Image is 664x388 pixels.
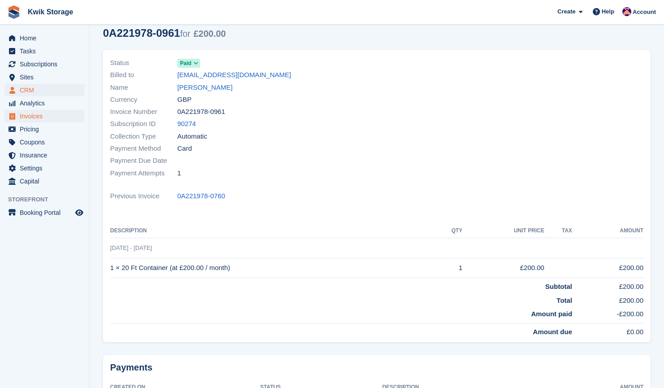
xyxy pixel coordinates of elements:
[24,4,77,19] a: Kwik Storage
[572,323,643,337] td: £0.00
[177,58,200,68] a: Paid
[557,7,575,16] span: Create
[4,175,85,187] a: menu
[20,32,73,44] span: Home
[433,258,463,278] td: 1
[193,29,226,39] span: £200.00
[544,224,572,238] th: Tax
[20,58,73,70] span: Subscriptions
[110,131,177,142] span: Collection Type
[20,84,73,96] span: CRM
[463,224,544,238] th: Unit Price
[633,8,656,17] span: Account
[4,110,85,122] a: menu
[20,110,73,122] span: Invoices
[20,45,73,57] span: Tasks
[572,258,643,278] td: £200.00
[180,59,191,67] span: Paid
[572,305,643,323] td: -£200.00
[7,5,21,19] img: stora-icon-8386f47178a22dfd0bd8f6a31ec36ba5ce8667c1dd55bd0f319d3a0aa187defe.svg
[177,119,196,129] a: 90274
[74,207,85,218] a: Preview store
[20,123,73,135] span: Pricing
[177,95,192,105] span: GBP
[433,224,463,238] th: QTY
[4,136,85,148] a: menu
[177,168,181,179] span: 1
[4,58,85,70] a: menu
[110,168,177,179] span: Payment Attempts
[110,258,433,278] td: 1 × 20 Ft Container (at £200.00 / month)
[8,195,89,204] span: Storefront
[110,191,177,201] span: Previous Invoice
[177,191,225,201] a: 0A221978-0760
[110,70,177,80] span: Billed to
[531,310,572,318] strong: Amount paid
[110,83,177,93] span: Name
[4,45,85,57] a: menu
[4,84,85,96] a: menu
[20,136,73,148] span: Coupons
[20,97,73,109] span: Analytics
[20,71,73,83] span: Sites
[177,107,225,117] span: 0A221978-0961
[463,258,544,278] td: £200.00
[4,97,85,109] a: menu
[4,162,85,174] a: menu
[110,107,177,117] span: Invoice Number
[557,296,572,304] strong: Total
[4,149,85,161] a: menu
[602,7,614,16] span: Help
[533,328,572,336] strong: Amount due
[110,95,177,105] span: Currency
[110,144,177,154] span: Payment Method
[110,119,177,129] span: Subscription ID
[110,58,177,68] span: Status
[4,206,85,219] a: menu
[545,283,572,290] strong: Subtotal
[572,278,643,292] td: £200.00
[177,70,291,80] a: [EMAIL_ADDRESS][DOMAIN_NAME]
[20,206,73,219] span: Booking Portal
[4,71,85,83] a: menu
[180,29,190,39] span: for
[4,123,85,135] a: menu
[110,156,177,166] span: Payment Due Date
[572,224,643,238] th: Amount
[20,149,73,161] span: Insurance
[110,362,643,373] h2: Payments
[177,83,232,93] a: [PERSON_NAME]
[177,131,207,142] span: Automatic
[103,27,226,39] div: 0A221978-0961
[4,32,85,44] a: menu
[20,162,73,174] span: Settings
[572,292,643,306] td: £200.00
[110,224,433,238] th: Description
[20,175,73,187] span: Capital
[110,244,152,251] span: [DATE] - [DATE]
[177,144,192,154] span: Card
[622,7,631,16] img: Jade Stanley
